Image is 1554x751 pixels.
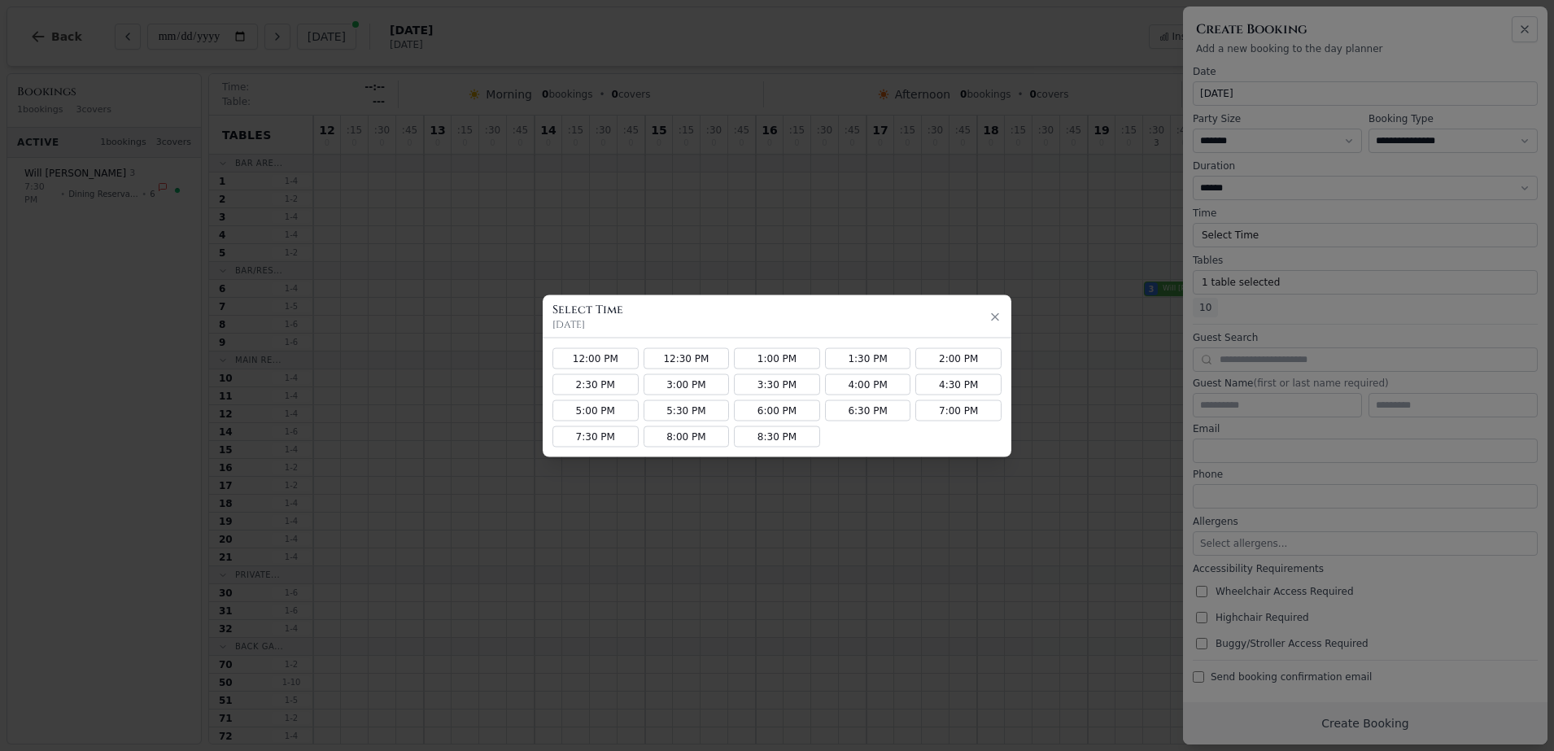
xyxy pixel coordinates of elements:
[734,347,820,369] button: 1:00 PM
[552,426,639,447] button: 7:30 PM
[552,347,639,369] button: 12:00 PM
[552,317,623,330] p: [DATE]
[915,373,1002,395] button: 4:30 PM
[825,373,911,395] button: 4:00 PM
[644,373,730,395] button: 3:00 PM
[825,400,911,421] button: 6:30 PM
[825,347,911,369] button: 1:30 PM
[734,373,820,395] button: 3:30 PM
[915,347,1002,369] button: 2:00 PM
[734,426,820,447] button: 8:30 PM
[915,400,1002,421] button: 7:00 PM
[644,347,730,369] button: 12:30 PM
[644,426,730,447] button: 8:00 PM
[552,301,623,317] h3: Select Time
[734,400,820,421] button: 6:00 PM
[552,400,639,421] button: 5:00 PM
[644,400,730,421] button: 5:30 PM
[552,373,639,395] button: 2:30 PM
